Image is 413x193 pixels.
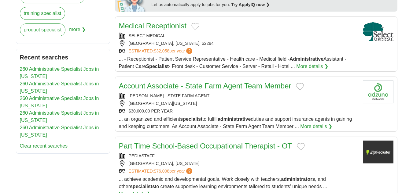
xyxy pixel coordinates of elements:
[191,23,199,30] button: Add to favorite jobs
[119,142,292,150] a: Part Time School-Based Occupational Therapist - OT
[20,7,65,20] a: training specialist
[20,66,99,79] a: 260 Administrative Specialist Jobs in [US_STATE]
[119,93,358,99] div: [PERSON_NAME] - STATE FARM AGENT
[119,108,358,114] div: $30,000.00 PER YEAR
[180,116,202,122] strong: specialist
[119,160,358,167] div: [GEOGRAPHIC_DATA], [US_STATE]
[20,81,99,94] a: 260 Administrative Specialist Jobs in [US_STATE]
[154,169,169,173] span: $76,008
[289,56,323,62] strong: Administrative
[20,23,66,36] a: product specialist
[119,177,327,189] span: ... achieve academic and developmental goals. Work closely with teachers, , and other to create s...
[119,40,358,47] div: [GEOGRAPHIC_DATA], [US_STATE], 62294
[119,56,346,69] span: ... - Receptionist - Patient Service Representative - Health care - Medical field - Assistant - P...
[20,53,106,62] h2: Recent searches
[231,2,270,7] a: Try ApplyIQ now ❯
[130,184,155,189] strong: specialists
[20,125,99,138] a: 260 Administrative Specialist Jobs in [US_STATE]
[129,33,165,38] a: SELECT MEDICAL
[20,96,99,108] a: 260 Administrative Specialist Jobs in [US_STATE]
[363,141,393,163] img: Company logo
[363,20,393,43] img: Select Medical logo
[363,80,393,103] img: Company logo
[20,143,68,148] a: Clear recent searches
[119,100,358,107] div: [GEOGRAPHIC_DATA][US_STATE]
[296,83,304,90] button: Add to favorite jobs
[186,168,192,174] span: ?
[186,48,192,54] span: ?
[281,177,315,182] strong: administrators
[146,64,169,69] strong: Specialist
[119,116,352,129] span: ... an organized and efficient to fulfill duties and support insurance agents in gaining and keep...
[154,48,169,53] span: $32,058
[129,48,194,54] a: ESTIMATED:$32,058per year?
[119,82,291,90] a: Account Associate - State Farm Agent Team Member
[152,2,394,8] div: Let us automatically apply to jobs for you.
[297,143,305,150] button: Add to favorite jobs
[296,63,328,70] a: More details ❯
[69,23,86,40] span: more ❯
[218,116,251,122] strong: administrative
[20,110,99,123] a: 260 Administrative Specialist Jobs in [US_STATE]
[119,153,358,159] div: PEDIASTAFF
[129,168,194,174] a: ESTIMATED:$76,008per year?
[119,22,186,30] a: Medical Receptionist
[300,123,332,130] a: More details ❯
